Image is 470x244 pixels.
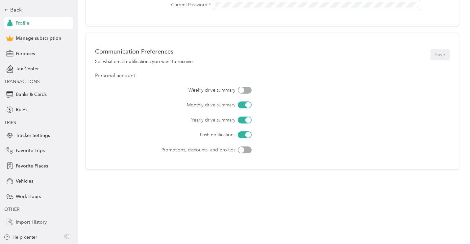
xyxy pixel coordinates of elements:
[16,163,48,169] span: Favorite Places
[4,234,37,241] button: Help center
[16,178,33,185] span: Vehicles
[132,87,235,94] label: Weekly drive summary
[16,132,50,139] span: Tracker Settings
[16,50,35,57] span: Purposes
[16,35,61,42] span: Manage subscription
[16,193,41,200] span: Work Hours
[4,207,19,212] span: OTHER
[95,48,194,55] div: Communication Preferences
[95,1,211,8] label: Current Password
[16,65,39,72] span: Tax Center
[16,91,47,98] span: Banks & Cards
[132,117,235,123] label: Yearly drive summary
[4,6,70,14] div: Back
[433,207,470,244] iframe: Everlance-gr Chat Button Frame
[4,79,40,84] span: TRANSACTIONS
[16,219,47,226] span: Import History
[95,72,449,80] div: Personal account
[132,131,235,138] label: Push notifications
[16,20,29,27] span: Profile
[16,147,45,154] span: Favorite Trips
[95,58,194,65] div: Set what email notifications you want to receive.
[132,101,235,108] label: Monthly drive summary
[4,120,16,125] span: TRIPS
[132,146,235,153] label: Promotions, discounts, and pro-tips
[16,106,27,113] span: Rules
